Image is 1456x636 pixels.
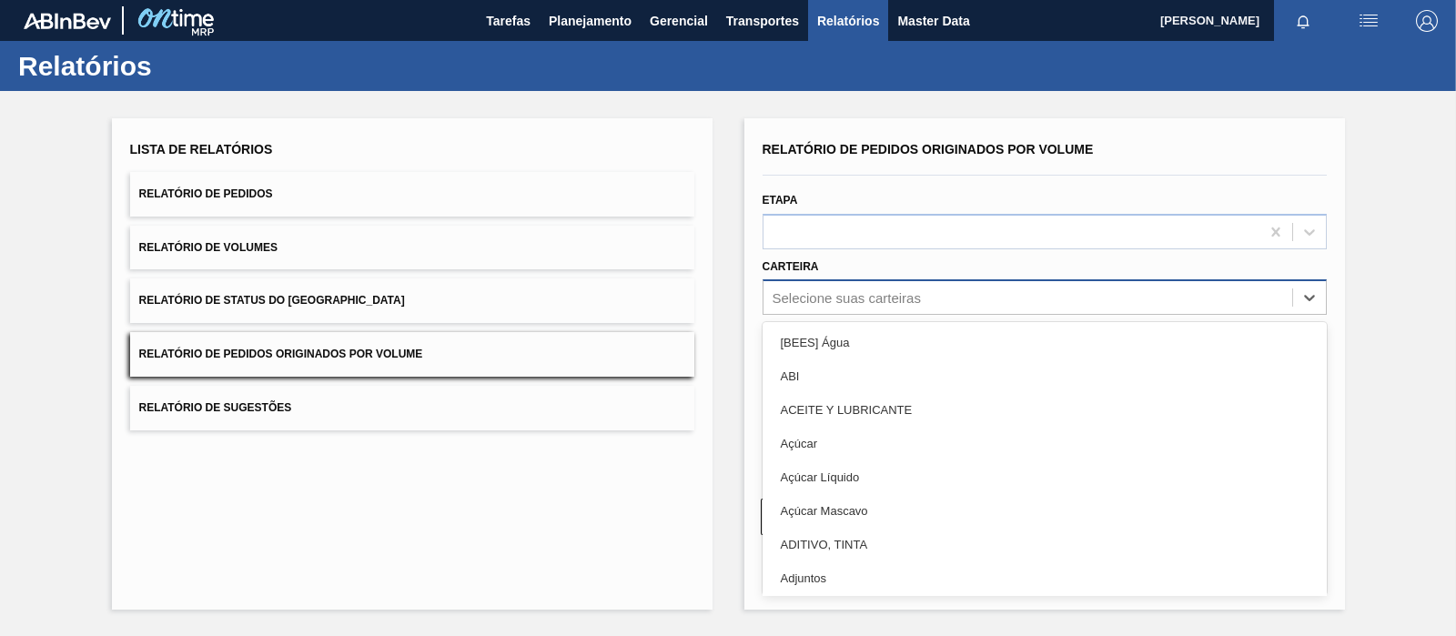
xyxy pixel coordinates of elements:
[817,10,879,32] span: Relatórios
[763,359,1327,393] div: ABI
[130,226,694,270] button: Relatório de Volumes
[549,10,632,32] span: Planejamento
[897,10,969,32] span: Master Data
[18,56,341,76] h1: Relatórios
[1274,8,1332,34] button: Notificações
[761,499,1036,535] button: Limpar
[130,278,694,323] button: Relatório de Status do [GEOGRAPHIC_DATA]
[139,294,405,307] span: Relatório de Status do [GEOGRAPHIC_DATA]
[139,187,273,200] span: Relatório de Pedidos
[773,290,921,306] div: Selecione suas carteiras
[763,260,819,273] label: Carteira
[130,142,273,156] span: Lista de Relatórios
[763,460,1327,494] div: Açúcar Líquido
[763,326,1327,359] div: [BEES] Água
[763,427,1327,460] div: Açúcar
[130,332,694,377] button: Relatório de Pedidos Originados por Volume
[130,386,694,430] button: Relatório de Sugestões
[763,393,1327,427] div: ACEITE Y LUBRICANTE
[130,172,694,217] button: Relatório de Pedidos
[24,13,111,29] img: TNhmsLtSVTkK8tSr43FrP2fwEKptu5GPRR3wAAAABJRU5ErkJggg==
[763,528,1327,561] div: ADITIVO, TINTA
[139,241,278,254] span: Relatório de Volumes
[1358,10,1380,32] img: userActions
[139,348,423,360] span: Relatório de Pedidos Originados por Volume
[763,561,1327,595] div: Adjuntos
[1416,10,1438,32] img: Logout
[486,10,531,32] span: Tarefas
[650,10,708,32] span: Gerencial
[763,494,1327,528] div: Açúcar Mascavo
[763,194,798,207] label: Etapa
[139,401,292,414] span: Relatório de Sugestões
[763,142,1094,156] span: Relatório de Pedidos Originados por Volume
[726,10,799,32] span: Transportes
